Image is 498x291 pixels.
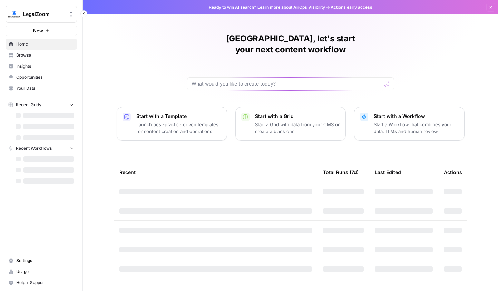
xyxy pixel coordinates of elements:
button: Start with a WorkflowStart a Workflow that combines your data, LLMs and human review [354,107,465,141]
span: Opportunities [16,74,74,80]
span: Recent Grids [16,102,41,108]
a: Usage [6,266,77,277]
span: Insights [16,63,74,69]
p: Launch best-practice driven templates for content creation and operations [136,121,221,135]
button: Help + Support [6,277,77,288]
button: Start with a TemplateLaunch best-practice driven templates for content creation and operations [117,107,227,141]
span: LegalZoom [23,11,65,18]
p: Start a Grid with data from your CMS or create a blank one [255,121,340,135]
a: Home [6,39,77,50]
a: Opportunities [6,72,77,83]
a: Settings [6,255,77,266]
div: Actions [444,163,462,182]
p: Start with a Grid [255,113,340,120]
p: Start a Workflow that combines your data, LLMs and human review [374,121,459,135]
input: What would you like to create today? [192,80,381,87]
div: Last Edited [375,163,401,182]
span: Recent Workflows [16,145,52,151]
a: Your Data [6,83,77,94]
span: Ready to win AI search? about AirOps Visibility [209,4,325,10]
div: Recent [119,163,312,182]
p: Start with a Template [136,113,221,120]
button: Recent Grids [6,100,77,110]
button: Start with a GridStart a Grid with data from your CMS or create a blank one [235,107,346,141]
button: Workspace: LegalZoom [6,6,77,23]
button: New [6,26,77,36]
p: Start with a Workflow [374,113,459,120]
span: New [33,27,43,34]
div: Total Runs (7d) [323,163,359,182]
a: Learn more [257,4,280,10]
span: Settings [16,258,74,264]
a: Browse [6,50,77,61]
span: Usage [16,269,74,275]
span: Home [16,41,74,47]
span: Browse [16,52,74,58]
h1: [GEOGRAPHIC_DATA], let's start your next content workflow [187,33,394,55]
img: LegalZoom Logo [8,8,20,20]
a: Insights [6,61,77,72]
button: Recent Workflows [6,143,77,153]
span: Your Data [16,85,74,91]
span: Help + Support [16,280,74,286]
span: Actions early access [331,4,372,10]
